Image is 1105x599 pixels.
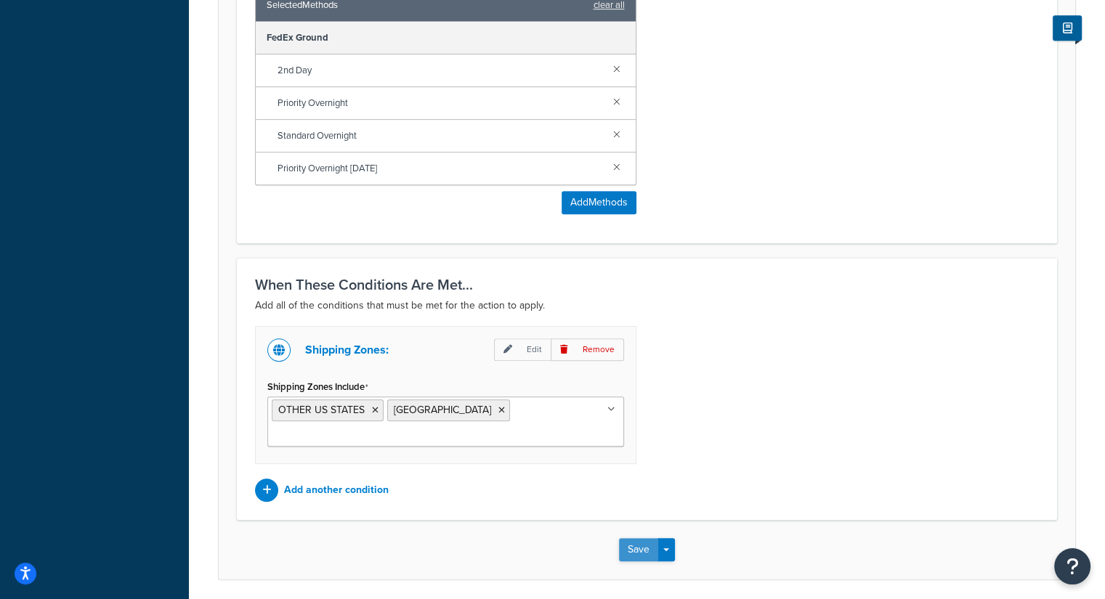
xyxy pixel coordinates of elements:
span: [GEOGRAPHIC_DATA] [394,402,491,417]
label: Shipping Zones Include [267,381,368,393]
button: Show Help Docs [1053,15,1082,41]
button: Save [619,538,658,561]
div: FedEx Ground [256,22,636,54]
button: AddMethods [562,191,636,214]
span: Priority Overnight [278,93,602,113]
p: Add all of the conditions that must be met for the action to apply. [255,297,1039,314]
span: Priority Overnight [DATE] [278,158,602,179]
p: Shipping Zones: [305,340,389,360]
h3: When These Conditions Are Met... [255,277,1039,293]
span: Standard Overnight [278,126,602,146]
span: 2nd Day [278,60,602,81]
p: Add another condition [284,480,389,500]
span: OTHER US STATES [278,402,365,417]
p: Remove [551,338,624,361]
button: Open Resource Center [1054,548,1090,584]
p: Edit [494,338,551,361]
